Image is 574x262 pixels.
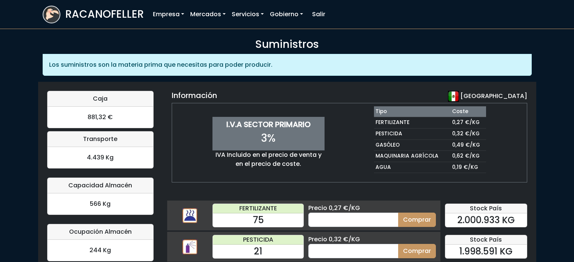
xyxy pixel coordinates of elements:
td: AGUA [374,162,450,173]
img: mexico.jpg [448,91,459,102]
div: 1.998.591 KG [445,245,527,258]
div: IVA Incluido en el precio de venta y en el precio de coste. [212,150,325,169]
td: 0,49 €/KG [451,139,486,151]
span: [GEOGRAPHIC_DATA] [460,92,527,100]
td: MAQUINARIA AGRÍCOLA [374,151,450,162]
div: Caja [48,91,153,107]
div: Ocupación Almacén [48,224,153,240]
div: 4.439 Kg [48,147,153,168]
div: 75 [213,213,303,227]
div: Precio 0,27 €/KG [308,204,436,213]
td: Coste [451,106,486,117]
div: PESTICIDA [213,235,303,245]
iframe: Advertisement [355,3,532,26]
h3: 3% [212,132,325,145]
td: GASÓLEO [374,139,450,151]
h5: Información [172,91,217,100]
img: pesticida.jpg [182,239,197,254]
h3: Suministros [43,38,532,51]
div: Stock País [445,204,527,213]
div: 881,32 € [48,107,153,128]
a: Salir [309,7,328,22]
div: Precio 0,32 €/KG [308,235,436,244]
div: 2.000.933 KG [445,213,527,227]
button: Comprar [398,244,436,258]
img: fertilizante.jpg [182,208,197,223]
div: 244 Kg [48,240,153,261]
td: Tipo [374,106,450,117]
a: Mercados [187,7,229,22]
h5: I.V.A SECTOR PRIMARIO [212,120,325,129]
td: 0,19 €/KG [451,162,486,173]
div: Transporte [48,132,153,147]
div: Los suministros son la materia prima que necesitas para poder producir. [43,54,532,76]
img: logoracarojo.png [43,6,60,21]
a: Gobierno [267,7,306,22]
td: 0,27 €/KG [451,117,486,129]
div: Capacidad Almacén [48,178,153,193]
button: Comprar [398,213,436,227]
td: FERTILIZANTE [374,117,450,129]
td: 0,62 €/KG [451,151,486,162]
a: Servicios [229,7,267,22]
a: Empresa [150,7,187,22]
div: 21 [213,245,303,258]
div: FERTILIZANTE [213,204,303,213]
h3: RACANOFELLER [65,8,144,21]
td: 0,32 €/KG [451,128,486,139]
div: Stock País [445,235,527,245]
td: PESTICIDA [374,128,450,139]
div: 566 Kg [48,193,153,215]
a: RACANOFELLER [43,4,144,25]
